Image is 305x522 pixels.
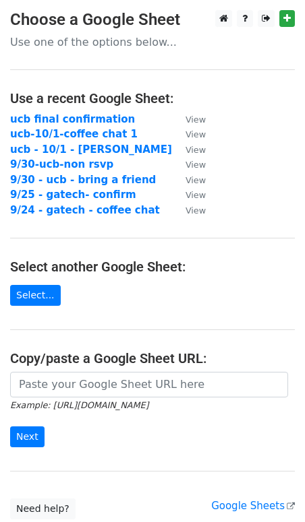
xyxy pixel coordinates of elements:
a: Select... [10,285,61,306]
input: Paste your Google Sheet URL here [10,372,288,397]
a: View [172,113,206,125]
small: View [186,145,206,155]
small: View [186,205,206,216]
a: Google Sheets [211,500,295,512]
h4: Use a recent Google Sheet: [10,90,295,106]
a: View [172,174,206,186]
a: View [172,143,206,156]
small: View [186,115,206,125]
small: View [186,129,206,139]
a: ucb - 10/1 - [PERSON_NAME] [10,143,172,156]
a: 9/30-ucb-non rsvp [10,158,113,170]
small: View [186,175,206,185]
a: 9/24 - gatech - coffee chat [10,204,160,216]
h4: Select another Google Sheet: [10,259,295,275]
a: View [172,204,206,216]
a: 9/30 - ucb - bring a friend [10,174,156,186]
a: 9/25 - gatech- confirm [10,189,136,201]
a: View [172,189,206,201]
small: View [186,190,206,200]
h3: Choose a Google Sheet [10,10,295,30]
small: View [186,160,206,170]
a: ucb-10/1-coffee chat 1 [10,128,138,140]
p: Use one of the options below... [10,35,295,49]
input: Next [10,426,45,447]
a: View [172,128,206,140]
a: ucb final confirmation [10,113,135,125]
small: Example: [URL][DOMAIN_NAME] [10,400,148,410]
a: View [172,158,206,170]
a: Need help? [10,498,76,519]
h4: Copy/paste a Google Sheet URL: [10,350,295,366]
